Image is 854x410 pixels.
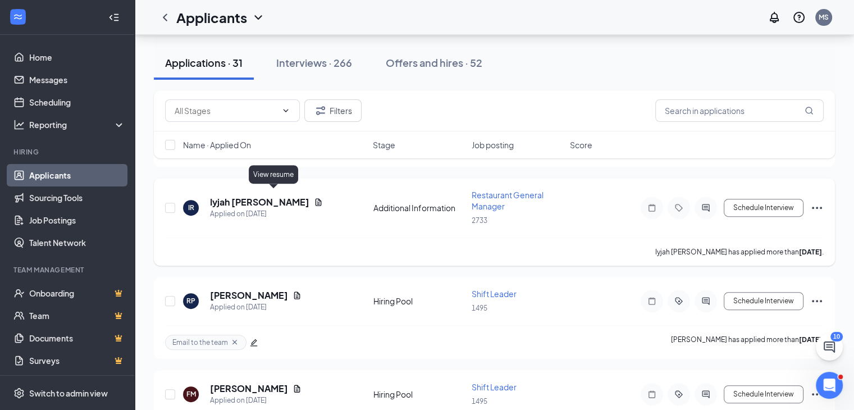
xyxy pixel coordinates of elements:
a: Scheduling [29,91,125,113]
svg: WorkstreamLogo [12,11,24,22]
div: Applied on [DATE] [210,208,323,220]
button: Schedule Interview [724,199,803,217]
div: Switch to admin view [29,388,108,399]
button: ChatActive [816,334,843,361]
svg: Filter [314,104,327,117]
div: Interviews · 266 [276,56,352,70]
span: 1495 [472,397,487,406]
div: MS [819,12,829,22]
span: Name · Applied On [183,139,251,151]
svg: ChatActive [823,340,836,354]
a: SurveysCrown [29,349,125,372]
b: [DATE] [799,248,822,256]
h5: Iyjah [PERSON_NAME] [210,196,309,208]
svg: Note [645,203,659,212]
a: OnboardingCrown [29,282,125,304]
span: Email to the team [172,338,228,347]
p: Iyjah [PERSON_NAME] has applied more than . [655,247,824,257]
span: Job posting [472,139,514,151]
b: [DATE] [799,335,822,344]
div: Team Management [13,265,123,275]
h5: [PERSON_NAME] [210,289,288,302]
a: Applicants [29,164,125,186]
svg: ChevronLeft [158,11,172,24]
span: Shift Leader [472,382,517,392]
svg: Ellipses [810,201,824,215]
div: RP [186,296,195,306]
a: Talent Network [29,231,125,254]
svg: Settings [13,388,25,399]
div: Additional Information [373,202,465,213]
svg: Document [293,384,302,393]
span: 2733 [472,216,487,225]
svg: ChevronDown [252,11,265,24]
svg: Document [314,198,323,207]
div: Hiring Pool [373,295,465,307]
svg: Ellipses [810,388,824,401]
input: Search in applications [655,99,824,122]
span: 1495 [472,304,487,312]
svg: QuestionInfo [792,11,806,24]
div: IR [188,203,194,212]
div: Hiring [13,147,123,157]
svg: ActiveChat [699,297,713,306]
svg: ActiveChat [699,390,713,399]
a: TeamCrown [29,304,125,327]
div: Hiring Pool [373,389,465,400]
svg: Notifications [768,11,781,24]
svg: Collapse [108,12,120,23]
svg: ActiveChat [699,203,713,212]
svg: Analysis [13,119,25,130]
svg: Note [645,390,659,399]
div: FM [186,389,196,399]
h1: Applicants [176,8,247,27]
button: Schedule Interview [724,292,803,310]
a: Messages [29,69,125,91]
h5: [PERSON_NAME] [210,382,288,395]
div: Reporting [29,119,126,130]
div: Applied on [DATE] [210,302,302,313]
a: Sourcing Tools [29,186,125,209]
svg: Document [293,291,302,300]
span: edit [250,339,258,347]
button: Schedule Interview [724,385,803,403]
div: Offers and hires · 52 [386,56,482,70]
span: Restaurant General Manager [472,190,544,211]
a: DocumentsCrown [29,327,125,349]
svg: Tag [672,203,686,212]
svg: ActiveTag [672,390,686,399]
span: Stage [373,139,395,151]
span: Shift Leader [472,289,517,299]
a: Home [29,46,125,69]
div: Applied on [DATE] [210,395,302,406]
svg: MagnifyingGlass [805,106,814,115]
span: Score [570,139,592,151]
svg: ChevronDown [281,106,290,115]
button: Filter Filters [304,99,362,122]
svg: Cross [230,338,239,347]
div: 10 [830,332,843,341]
p: [PERSON_NAME] has applied more than . [671,335,824,350]
div: Applications · 31 [165,56,243,70]
a: Job Postings [29,209,125,231]
svg: Ellipses [810,294,824,308]
svg: ActiveTag [672,297,686,306]
svg: Note [645,297,659,306]
input: All Stages [175,104,277,117]
iframe: Intercom live chat [816,372,843,399]
div: View resume [249,165,298,184]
